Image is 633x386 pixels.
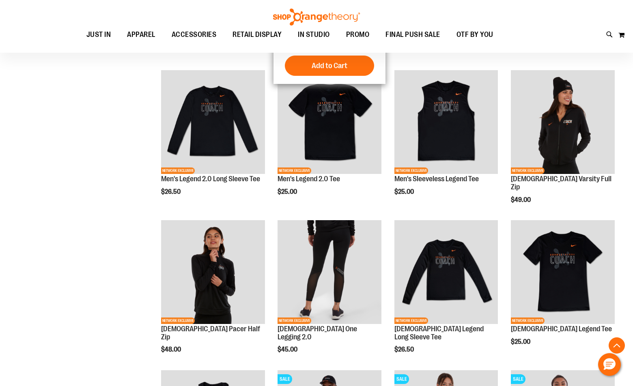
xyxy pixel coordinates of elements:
[278,374,292,384] span: SALE
[511,338,532,345] span: $25.00
[511,374,525,384] span: SALE
[273,216,385,374] div: product
[385,26,440,44] span: FINAL PUSH SALE
[394,175,479,183] a: Men's Sleeveless Legend Tee
[511,70,615,174] img: OTF Ladies Coach FA23 Varsity Full Zip - Black primary image
[119,26,164,44] a: APPAREL
[278,70,381,174] img: OTF Mens Coach FA23 Legend 2.0 SS Tee - Black primary image
[507,216,619,366] div: product
[157,66,269,216] div: product
[390,66,502,216] div: product
[161,220,265,324] img: OTF Ladies Coach FA23 Pacer Half Zip - Black primary image
[272,9,361,26] img: Shop Orangetheory
[394,346,415,353] span: $26.50
[285,56,374,76] button: Add to Cart
[394,220,498,324] img: OTF Ladies Coach FA23 Legend LS Tee - Black primary image
[598,353,621,376] button: Hello, have a question? Let’s chat.
[161,70,265,175] a: OTF Mens Coach FA23 Legend 2.0 LS Tee - Black primary imageNETWORK EXCLUSIVE
[161,188,182,195] span: $26.50
[312,61,347,70] span: Add to Cart
[390,216,502,374] div: product
[609,337,625,354] button: Back To Top
[511,167,545,174] span: NETWORK EXCLUSIVE
[161,317,195,324] span: NETWORK EXCLUSIVE
[161,346,182,353] span: $48.00
[346,26,370,44] span: PROMO
[278,346,299,353] span: $45.00
[278,220,381,325] a: OTF Ladies Coach FA23 One Legging 2.0 - Black primary imageNETWORK EXCLUSIVE
[394,325,484,341] a: [DEMOGRAPHIC_DATA] Legend Long Sleeve Tee
[511,325,612,333] a: [DEMOGRAPHIC_DATA] Legend Tee
[394,70,498,174] img: OTF Mens Coach FA23 Legend Sleeveless Tee - Black primary image
[224,26,290,44] a: RETAIL DISPLAY
[377,26,448,44] a: FINAL PUSH SALE
[278,325,357,341] a: [DEMOGRAPHIC_DATA] One Legging 2.0
[161,70,265,174] img: OTF Mens Coach FA23 Legend 2.0 LS Tee - Black primary image
[164,26,225,44] a: ACCESSORIES
[394,70,498,175] a: OTF Mens Coach FA23 Legend Sleeveless Tee - Black primary imageNETWORK EXCLUSIVE
[338,26,378,44] a: PROMO
[511,220,615,324] img: OTF Ladies Coach FA23 Legend SS Tee - Black primary image
[511,175,611,191] a: [DEMOGRAPHIC_DATA] Varsity Full Zip
[161,175,260,183] a: Men's Legend 2.0 Long Sleeve Tee
[511,317,545,324] span: NETWORK EXCLUSIVE
[278,220,381,324] img: OTF Ladies Coach FA23 One Legging 2.0 - Black primary image
[507,66,619,224] div: product
[278,317,311,324] span: NETWORK EXCLUSIVE
[161,325,260,341] a: [DEMOGRAPHIC_DATA] Pacer Half Zip
[273,66,385,216] div: product
[394,167,428,174] span: NETWORK EXCLUSIVE
[511,220,615,325] a: OTF Ladies Coach FA23 Legend SS Tee - Black primary imageNETWORK EXCLUSIVE
[278,167,311,174] span: NETWORK EXCLUSIVE
[278,188,298,195] span: $25.00
[290,26,338,44] a: IN STUDIO
[127,26,155,44] span: APPAREL
[394,188,415,195] span: $25.00
[86,26,111,44] span: JUST IN
[161,220,265,325] a: OTF Ladies Coach FA23 Pacer Half Zip - Black primary imageNETWORK EXCLUSIVE
[394,317,428,324] span: NETWORK EXCLUSIVE
[394,220,498,325] a: OTF Ladies Coach FA23 Legend LS Tee - Black primary imageNETWORK EXCLUSIVE
[448,26,502,44] a: OTF BY YOU
[172,26,217,44] span: ACCESSORIES
[298,26,330,44] span: IN STUDIO
[161,167,195,174] span: NETWORK EXCLUSIVE
[394,374,409,384] span: SALE
[157,216,269,374] div: product
[456,26,493,44] span: OTF BY YOU
[78,26,119,44] a: JUST IN
[278,70,381,175] a: OTF Mens Coach FA23 Legend 2.0 SS Tee - Black primary imageNETWORK EXCLUSIVE
[511,196,532,204] span: $49.00
[233,26,282,44] span: RETAIL DISPLAY
[511,70,615,175] a: OTF Ladies Coach FA23 Varsity Full Zip - Black primary imageNETWORK EXCLUSIVE
[278,175,340,183] a: Men's Legend 2.0 Tee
